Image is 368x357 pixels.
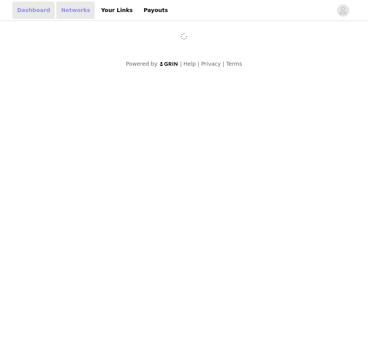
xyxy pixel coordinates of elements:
[201,61,221,67] a: Privacy
[339,4,347,17] div: avatar
[159,61,179,66] img: logo
[56,2,95,19] a: Networks
[226,61,242,67] a: Terms
[222,61,224,67] span: |
[180,61,182,67] span: |
[139,2,173,19] a: Payouts
[12,2,55,19] a: Dashboard
[184,61,196,67] a: Help
[96,2,137,19] a: Your Links
[198,61,200,67] span: |
[126,61,157,67] span: Powered by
